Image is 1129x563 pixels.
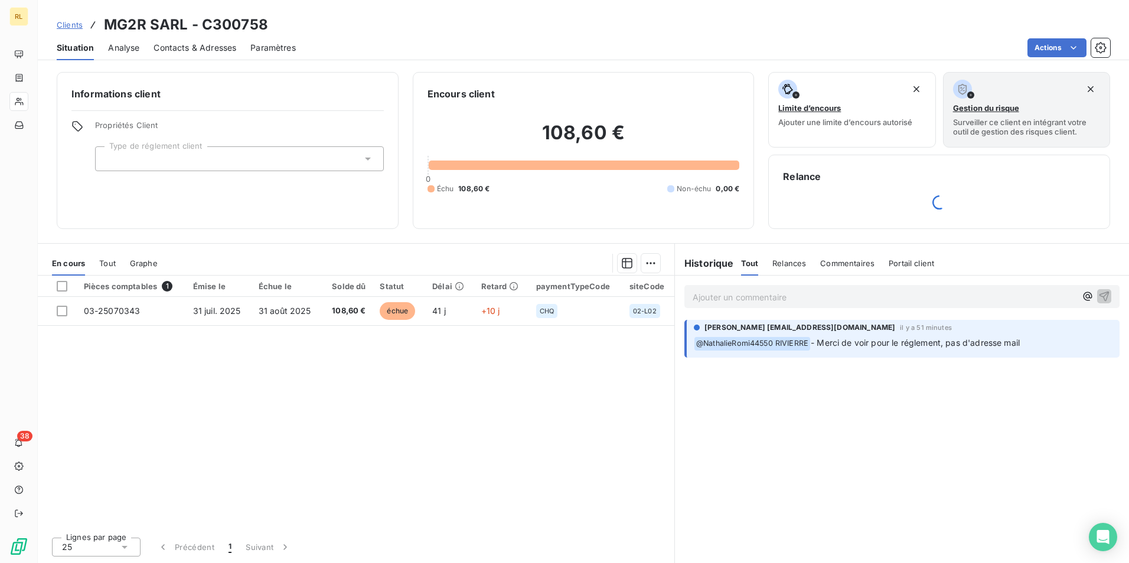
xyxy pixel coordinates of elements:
[778,103,841,113] span: Limite d’encours
[71,87,384,101] h6: Informations client
[1027,38,1086,57] button: Actions
[57,42,94,54] span: Situation
[57,20,83,30] span: Clients
[9,7,28,26] div: RL
[150,535,221,559] button: Précédent
[953,103,1019,113] span: Gestion du risque
[943,72,1110,148] button: Gestion du risqueSurveiller ce client en intégrant votre outil de gestion des risques client.
[130,258,158,268] span: Graphe
[811,338,1020,348] span: - Merci de voir pour le réglement, pas d'adresse mail
[783,169,1095,184] h6: Relance
[84,306,141,316] span: 03-25070343
[193,281,244,291] div: Émise le
[768,72,935,148] button: Limite d’encoursAjouter une limite d’encours autorisé
[259,281,315,291] div: Échue le
[239,535,298,559] button: Suivant
[428,87,495,101] h6: Encours client
[250,42,296,54] span: Paramètres
[953,117,1100,136] span: Surveiller ce client en intégrant votre outil de gestion des risques client.
[772,258,806,268] span: Relances
[104,14,268,35] h3: MG2R SARL - C300758
[428,121,740,156] h2: 108,60 €
[481,306,500,316] span: +10 j
[259,306,311,316] span: 31 août 2025
[820,258,875,268] span: Commentaires
[95,120,384,137] span: Propriétés Client
[536,281,615,291] div: paymentTypeCode
[426,174,430,184] span: 0
[105,153,115,164] input: Ajouter une valeur
[1089,523,1117,551] div: Open Intercom Messenger
[458,184,490,194] span: 108,60 €
[380,281,418,291] div: Statut
[716,184,739,194] span: 0,00 €
[17,431,32,441] span: 38
[889,258,934,268] span: Portail client
[154,42,236,54] span: Contacts & Adresses
[704,322,895,333] span: [PERSON_NAME] [EMAIL_ADDRESS][DOMAIN_NAME]
[9,537,28,556] img: Logo LeanPay
[778,117,912,127] span: Ajouter une limite d’encours autorisé
[84,281,179,292] div: Pièces comptables
[900,324,952,331] span: il y a 51 minutes
[221,535,239,559] button: 1
[432,281,466,291] div: Délai
[741,258,759,268] span: Tout
[329,305,366,317] span: 108,60 €
[193,306,241,316] span: 31 juil. 2025
[481,281,522,291] div: Retard
[675,256,734,270] h6: Historique
[162,281,172,292] span: 1
[437,184,454,194] span: Échu
[52,258,85,268] span: En cours
[677,184,711,194] span: Non-échu
[229,541,231,553] span: 1
[629,281,667,291] div: siteCode
[380,302,415,320] span: échue
[329,281,366,291] div: Solde dû
[432,306,446,316] span: 41 j
[57,19,83,31] a: Clients
[108,42,139,54] span: Analyse
[633,307,657,315] span: 02-L02
[694,337,810,351] span: @ NathalieRomi44550 RIVIERRE
[99,258,116,268] span: Tout
[540,307,554,315] span: CHQ
[62,541,72,553] span: 25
